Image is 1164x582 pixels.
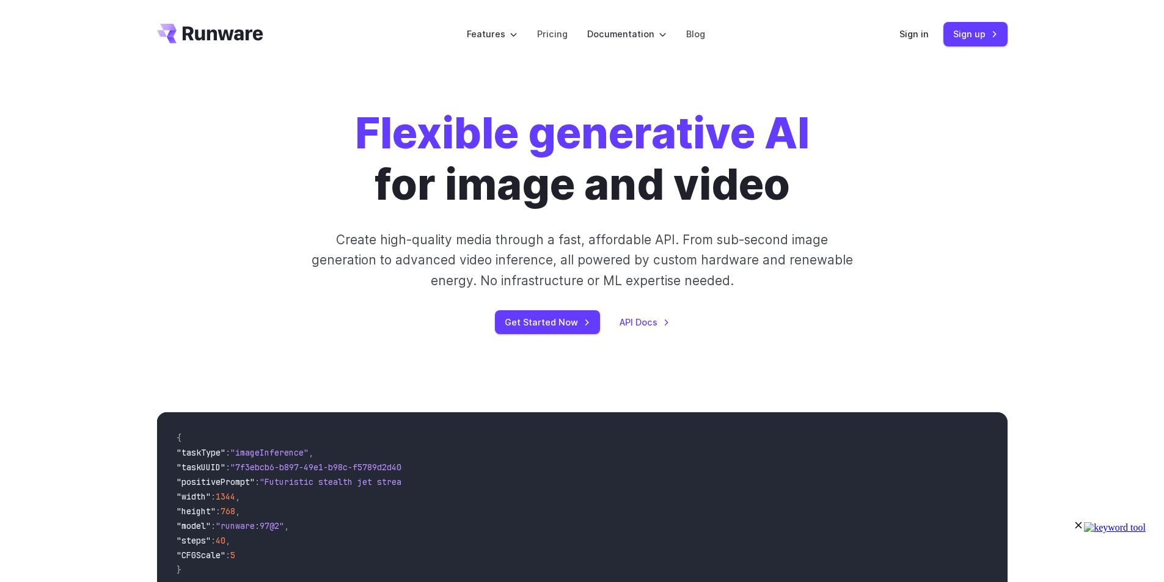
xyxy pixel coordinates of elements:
[225,447,230,458] span: :
[309,447,313,458] span: ,
[221,506,235,517] span: 768
[230,550,235,561] span: 5
[177,550,225,561] span: "CFGScale"
[225,550,230,561] span: :
[157,24,263,43] a: Go to /
[225,462,230,473] span: :
[686,27,705,41] a: Blog
[216,491,235,502] span: 1344
[211,491,216,502] span: :
[537,27,568,41] a: Pricing
[177,447,225,458] span: "taskType"
[284,520,289,531] span: ,
[587,27,667,41] label: Documentation
[355,107,810,210] h1: for image and video
[467,27,518,41] label: Features
[177,564,181,575] span: }
[177,506,216,517] span: "height"
[235,506,240,517] span: ,
[177,491,211,502] span: "width"
[177,432,181,443] span: {
[216,535,225,546] span: 40
[495,310,600,334] a: Get Started Now
[355,107,810,159] strong: Flexible generative AI
[260,476,705,487] span: "Futuristic stealth jet streaking through a neon-lit cityscape with glowing purple exhaust"
[177,462,225,473] span: "taskUUID"
[177,520,211,531] span: "model"
[225,535,230,546] span: ,
[943,22,1008,46] a: Sign up
[255,476,260,487] span: :
[620,315,670,329] a: API Docs
[230,447,309,458] span: "imageInference"
[230,462,416,473] span: "7f3ebcb6-b897-49e1-b98c-f5789d2d40d7"
[211,520,216,531] span: :
[216,520,284,531] span: "runware:97@2"
[899,27,929,41] a: Sign in
[211,535,216,546] span: :
[177,535,211,546] span: "steps"
[235,491,240,502] span: ,
[216,506,221,517] span: :
[310,230,854,291] p: Create high-quality media through a fast, affordable API. From sub-second image generation to adv...
[177,476,255,487] span: "positivePrompt"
